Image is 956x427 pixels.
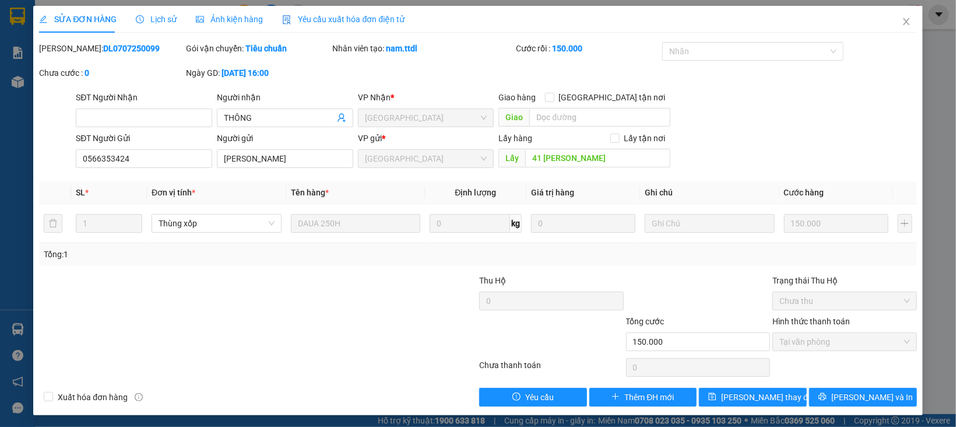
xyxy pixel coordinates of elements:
[196,15,204,23] span: picture
[809,388,917,407] button: printer[PERSON_NAME] và In
[479,276,506,285] span: Thu Hộ
[529,108,670,127] input: Dọc đường
[525,149,670,167] input: Dọc đường
[479,388,587,407] button: exclamation-circleYêu cầu
[291,214,421,233] input: VD: Bàn, Ghế
[552,44,582,53] b: 150.000
[784,188,824,197] span: Cước hàng
[624,391,674,404] span: Thêm ĐH mới
[337,113,346,123] span: user-add
[498,108,529,127] span: Giao
[136,15,144,23] span: clock-circle
[186,66,331,79] div: Ngày GD:
[498,93,536,102] span: Giao hàng
[898,214,912,233] button: plus
[136,15,177,24] span: Lịch sử
[721,391,814,404] span: [PERSON_NAME] thay đổi
[222,68,269,78] b: [DATE] 16:00
[831,391,913,404] span: [PERSON_NAME] và In
[772,274,917,287] div: Trạng thái Thu Hộ
[39,15,47,23] span: edit
[478,359,625,379] div: Chưa thanh toán
[217,91,353,104] div: Người nhận
[386,44,417,53] b: nam.ttdl
[196,15,263,24] span: Ảnh kiện hàng
[44,214,62,233] button: delete
[282,15,405,24] span: Yêu cầu xuất hóa đơn điện tử
[510,214,522,233] span: kg
[626,317,665,326] span: Tổng cước
[620,132,670,145] span: Lấy tận nơi
[640,181,779,204] th: Ghi chú
[589,388,697,407] button: plusThêm ĐH mới
[332,42,513,55] div: Nhân viên tạo:
[699,388,807,407] button: save[PERSON_NAME] thay đổi
[779,333,910,351] span: Tại văn phòng
[818,393,827,402] span: printer
[902,17,911,26] span: close
[291,188,329,197] span: Tên hàng
[645,214,775,233] input: Ghi Chú
[365,150,487,167] span: Đà Lạt
[890,6,923,38] button: Close
[512,393,521,402] span: exclamation-circle
[772,317,850,326] label: Hình thức thanh toán
[39,15,117,24] span: SỬA ĐƠN HÀNG
[76,188,85,197] span: SL
[358,132,494,145] div: VP gửi
[282,15,291,24] img: icon
[531,188,574,197] span: Giá trị hàng
[39,66,184,79] div: Chưa cước :
[455,188,497,197] span: Định lượng
[6,6,169,28] li: Thanh Thuỷ
[516,42,660,55] div: Cước rồi :
[76,91,212,104] div: SĐT Người Nhận
[531,214,635,233] input: 0
[76,132,212,145] div: SĐT Người Gửi
[6,50,80,88] li: VP [GEOGRAPHIC_DATA]
[498,149,525,167] span: Lấy
[186,42,331,55] div: Gói vận chuyển:
[152,188,195,197] span: Đơn vị tính
[85,68,89,78] b: 0
[525,391,554,404] span: Yêu cầu
[245,44,287,53] b: Tiêu chuẩn
[39,42,184,55] div: [PERSON_NAME]:
[611,393,620,402] span: plus
[135,393,143,401] span: info-circle
[358,93,391,102] span: VP Nhận
[80,50,155,88] li: VP [GEOGRAPHIC_DATA]
[159,215,275,232] span: Thùng xốp
[44,248,369,261] div: Tổng: 1
[365,109,487,127] span: Đà Nẵng
[217,132,353,145] div: Người gửi
[554,91,670,104] span: [GEOGRAPHIC_DATA] tận nơi
[708,393,716,402] span: save
[103,44,160,53] b: DL0707250099
[779,292,910,310] span: Chưa thu
[53,391,132,404] span: Xuất hóa đơn hàng
[498,134,532,143] span: Lấy hàng
[784,214,888,233] input: 0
